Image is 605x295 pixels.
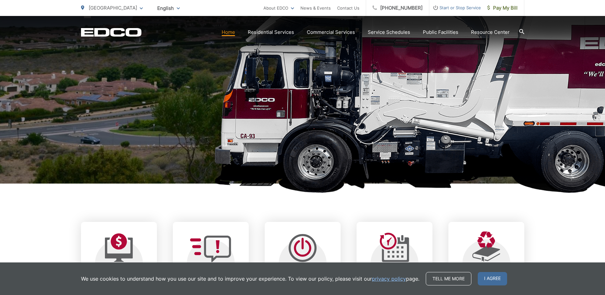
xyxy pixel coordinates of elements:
a: Commercial Services [307,28,355,36]
a: Contact Us [337,4,359,12]
a: Residential Services [248,28,294,36]
a: Public Facilities [423,28,458,36]
span: [GEOGRAPHIC_DATA] [89,5,137,11]
a: News & Events [300,4,331,12]
a: Home [222,28,235,36]
p: We use cookies to understand how you use our site and to improve your experience. To view our pol... [81,275,419,283]
a: Resource Center [471,28,510,36]
a: privacy policy [372,275,406,283]
a: About EDCO [263,4,294,12]
span: Pay My Bill [487,4,518,12]
a: Service Schedules [368,28,410,36]
a: EDCD logo. Return to the homepage. [81,28,142,37]
span: English [152,3,185,14]
span: I agree [478,272,507,285]
a: Tell me more [426,272,471,285]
